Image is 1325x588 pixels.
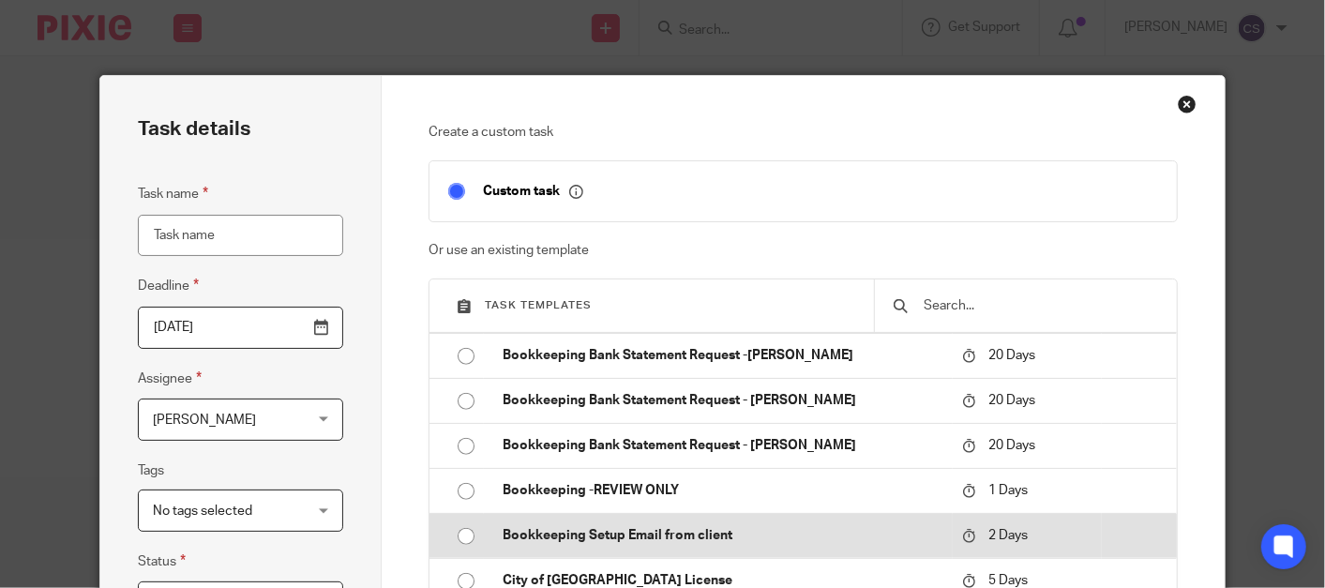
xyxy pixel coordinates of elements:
p: Bookkeeping Setup Email from client [503,526,943,545]
span: No tags selected [153,505,252,518]
div: Close this dialog window [1178,95,1197,113]
input: Task name [138,215,343,257]
label: Assignee [138,368,202,389]
input: Search... [922,295,1158,316]
h2: Task details [138,113,250,145]
span: 5 Days [988,574,1028,587]
span: Task templates [485,300,592,310]
span: 20 Days [988,439,1035,452]
p: Create a custom task [429,123,1178,142]
p: Bookkeeping Bank Statement Request -[PERSON_NAME] [503,346,943,365]
label: Status [138,550,186,572]
span: [PERSON_NAME] [153,414,256,427]
span: 20 Days [988,394,1035,407]
p: Bookkeeping -REVIEW ONLY [503,481,943,500]
p: Bookkeeping Bank Statement Request - [PERSON_NAME] [503,391,943,410]
span: 1 Days [988,484,1028,497]
label: Tags [138,461,164,480]
label: Deadline [138,275,199,296]
input: Pick a date [138,307,343,349]
span: 2 Days [988,529,1028,542]
p: Bookkeeping Bank Statement Request - [PERSON_NAME] [503,436,943,455]
label: Task name [138,183,208,204]
span: 20 Days [988,349,1035,362]
p: Custom task [483,183,583,200]
p: Or use an existing template [429,241,1178,260]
